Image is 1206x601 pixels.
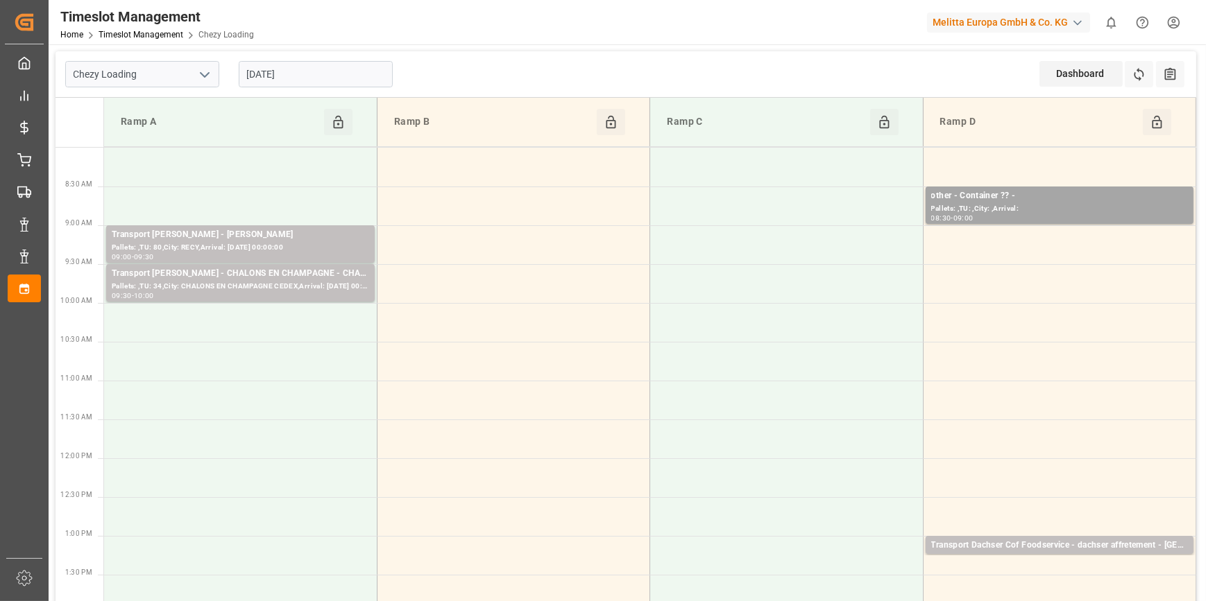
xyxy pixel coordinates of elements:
input: Type to search/select [65,61,219,87]
span: 10:30 AM [60,336,92,343]
button: open menu [194,64,214,85]
span: 11:00 AM [60,374,92,382]
div: Dashboard [1039,61,1123,87]
a: Home [60,30,83,40]
div: Ramp A [115,109,324,135]
div: other - Container ?? - [931,189,1188,203]
a: Timeslot Management [99,30,183,40]
button: show 0 new notifications [1096,7,1127,38]
div: Ramp C [661,109,869,135]
div: Pallets: 33,TU: ,City: [GEOGRAPHIC_DATA],Arrival: [DATE] 00:00:00 [931,552,1188,564]
span: 12:00 PM [60,452,92,460]
div: Transport [PERSON_NAME] - [PERSON_NAME] [112,228,369,242]
span: 1:30 PM [65,568,92,576]
div: Pallets: ,TU: ,City: ,Arrival: [931,203,1188,215]
span: 1:00 PM [65,530,92,537]
div: Ramp D [935,109,1143,135]
span: 9:00 AM [65,219,92,227]
div: 09:30 [112,293,132,299]
div: - [132,293,134,299]
div: 10:00 [134,293,154,299]
div: Transport Dachser Cof Foodservice - dachser affretement - [GEOGRAPHIC_DATA] [931,539,1188,552]
div: Transport [PERSON_NAME] - CHALONS EN CHAMPAGNE - CHALONS EN CHAMPAGNE CEDEX [112,267,369,281]
div: 08:30 [931,215,951,221]
div: 09:00 [953,215,974,221]
input: DD-MM-YYYY [239,61,393,87]
span: 10:00 AM [60,297,92,304]
span: 12:30 PM [60,491,92,498]
span: 9:30 AM [65,258,92,265]
div: Timeslot Management [60,6,254,27]
div: Melitta Europa GmbH & Co. KG [927,12,1090,33]
button: Melitta Europa GmbH & Co. KG [927,9,1096,35]
button: Help Center [1127,7,1158,38]
div: 09:30 [134,254,154,260]
div: - [951,215,953,221]
span: 11:30 AM [60,413,92,421]
div: Pallets: ,TU: 80,City: RECY,Arrival: [DATE] 00:00:00 [112,242,369,254]
span: 8:30 AM [65,180,92,188]
div: Pallets: ,TU: 34,City: CHALONS EN CHAMPAGNE CEDEX,Arrival: [DATE] 00:00:00 [112,281,369,293]
div: - [132,254,134,260]
div: 09:00 [112,254,132,260]
div: Ramp B [389,109,597,135]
